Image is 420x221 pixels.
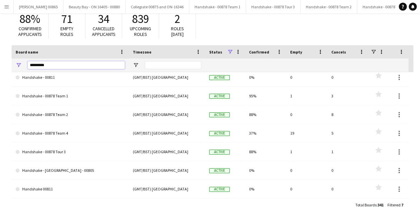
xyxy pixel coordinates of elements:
span: Confirmed applicants [18,26,42,37]
a: Handshake 00811 [16,180,125,198]
div: 0 [286,161,327,179]
a: Handshake - 00878 Team 2 [16,105,125,124]
div: 0 [286,105,327,124]
span: Active [209,168,230,173]
div: (GMT/BST) [GEOGRAPHIC_DATA] [129,143,205,161]
button: Handshake - 00878 Team 1 [189,0,246,13]
span: Active [209,112,230,117]
div: (GMT/BST) [GEOGRAPHIC_DATA] [129,105,205,124]
span: Empty roles [60,26,73,37]
span: 88% [20,12,40,26]
div: 0 [327,180,369,198]
button: Handshake - 00878 Team 4 [357,0,414,13]
span: Upcoming roles [130,26,151,37]
div: (GMT/BST) [GEOGRAPHIC_DATA] [129,180,205,198]
span: Roles [DATE] [171,26,184,37]
div: 0 [327,161,369,179]
span: Empty [290,50,302,55]
div: 3 [327,87,369,105]
div: 95% [245,87,286,105]
span: Cancelled applicants [92,26,116,37]
button: Collegiate 00875 and ON-16346 [126,0,189,13]
span: Active [209,150,230,155]
span: Active [209,94,230,99]
div: : [355,198,383,211]
div: 88% [245,143,286,161]
span: 7 [401,202,403,207]
div: 1 [286,87,327,105]
span: Filtered [387,202,400,207]
span: Cancels [331,50,346,55]
button: [PERSON_NAME] 00865 [14,0,63,13]
span: 71 [61,12,72,26]
span: Active [209,75,230,80]
div: 37% [245,124,286,142]
div: 0% [245,161,286,179]
a: Handshake - 00811 [16,68,125,87]
div: 5 [327,124,369,142]
span: 34 [98,12,109,26]
div: 1 [327,143,369,161]
div: (GMT/BST) [GEOGRAPHIC_DATA] [129,68,205,86]
div: 0% [245,68,286,86]
div: (GMT/BST) [GEOGRAPHIC_DATA] [129,87,205,105]
input: Timezone Filter Input [145,61,201,69]
a: Handshake - 00878 Team 4 [16,124,125,143]
button: Handshake - 00878 Team 2 [300,0,357,13]
span: Timezone [133,50,151,55]
div: 0% [245,180,286,198]
span: Board name [16,50,38,55]
span: Total Boards [355,202,377,207]
a: Handshake - [GEOGRAPHIC_DATA] - 00805 [16,161,125,180]
div: (GMT/BST) [GEOGRAPHIC_DATA] [129,124,205,142]
div: 0 [286,180,327,198]
div: (GMT/BST) [GEOGRAPHIC_DATA] [129,161,205,179]
div: : [387,198,403,211]
span: Status [209,50,222,55]
span: 2 [175,12,180,26]
div: 88% [245,105,286,124]
button: Beauty Bay - ON 16405 - 00880 [63,0,126,13]
button: Open Filter Menu [133,62,139,68]
div: 1 [286,143,327,161]
span: Active [209,187,230,192]
a: Handshake - 00878 Tour 3 [16,143,125,161]
div: 0 [286,68,327,86]
div: 19 [286,124,327,142]
span: 839 [132,12,149,26]
div: 0 [327,68,369,86]
div: 8 [327,105,369,124]
button: Handshake - 00878 Tour 3 [246,0,300,13]
span: 341 [378,202,383,207]
button: Open Filter Menu [16,62,22,68]
span: Active [209,131,230,136]
a: Handshake - 00878 Team 1 [16,87,125,105]
input: Board name Filter Input [28,61,125,69]
span: Confirmed [249,50,269,55]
